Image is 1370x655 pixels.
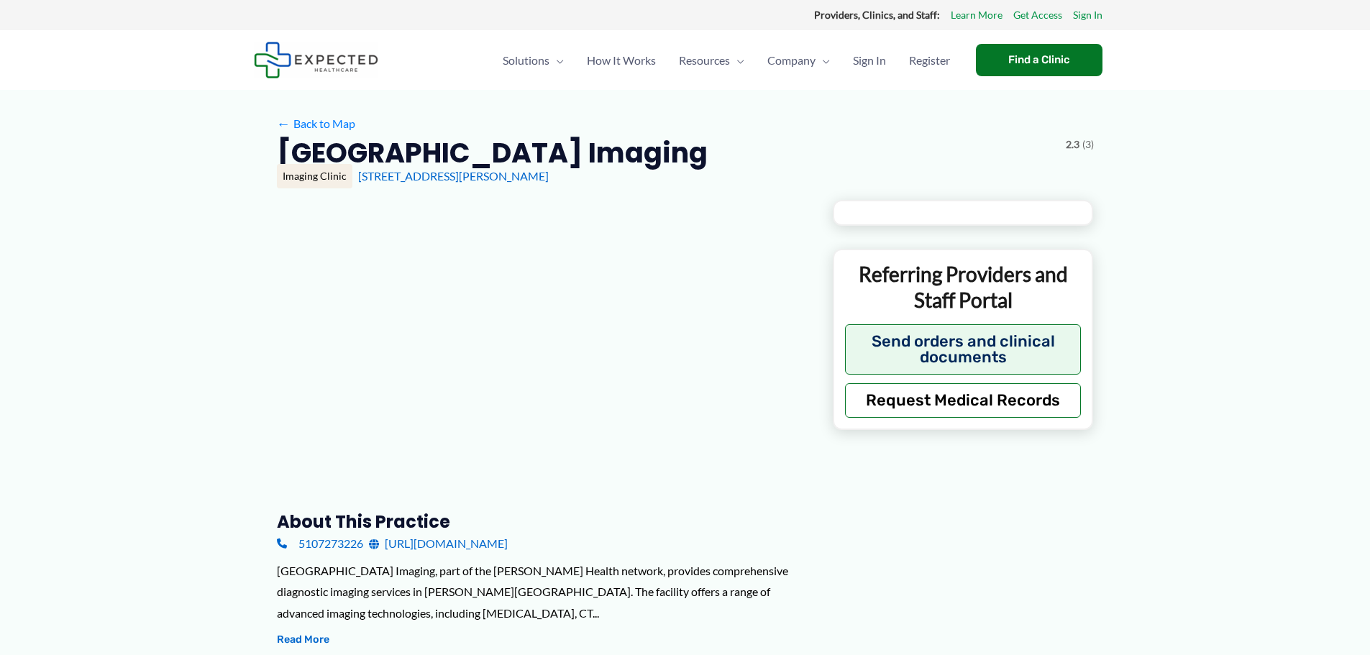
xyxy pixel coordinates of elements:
a: [URL][DOMAIN_NAME] [369,533,508,554]
a: Find a Clinic [976,44,1102,76]
img: Expected Healthcare Logo - side, dark font, small [254,42,378,78]
span: How It Works [587,35,656,86]
button: Send orders and clinical documents [845,324,1082,375]
button: Read More [277,631,329,649]
a: CompanyMenu Toggle [756,35,841,86]
a: ←Back to Map [277,113,355,134]
nav: Primary Site Navigation [491,35,962,86]
span: Resources [679,35,730,86]
div: Imaging Clinic [277,164,352,188]
a: How It Works [575,35,667,86]
span: Company [767,35,816,86]
a: 5107273226 [277,533,363,554]
a: Register [898,35,962,86]
h2: [GEOGRAPHIC_DATA] Imaging [277,135,708,170]
span: ← [277,116,291,130]
span: 2.3 [1066,135,1079,154]
p: Referring Providers and Staff Portal [845,261,1082,313]
span: Solutions [503,35,549,86]
a: Learn More [951,6,1003,24]
button: Request Medical Records [845,383,1082,418]
h3: About this practice [277,510,810,533]
a: Get Access [1013,6,1062,24]
a: ResourcesMenu Toggle [667,35,756,86]
a: SolutionsMenu Toggle [491,35,575,86]
strong: Providers, Clinics, and Staff: [814,9,940,21]
a: Sign In [1073,6,1102,24]
span: (3) [1082,135,1094,154]
a: [STREET_ADDRESS][PERSON_NAME] [358,169,549,183]
span: Menu Toggle [549,35,564,86]
div: [GEOGRAPHIC_DATA] Imaging, part of the [PERSON_NAME] Health network, provides comprehensive diagn... [277,560,810,624]
span: Menu Toggle [730,35,744,86]
span: Register [909,35,950,86]
a: Sign In [841,35,898,86]
span: Sign In [853,35,886,86]
span: Menu Toggle [816,35,830,86]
